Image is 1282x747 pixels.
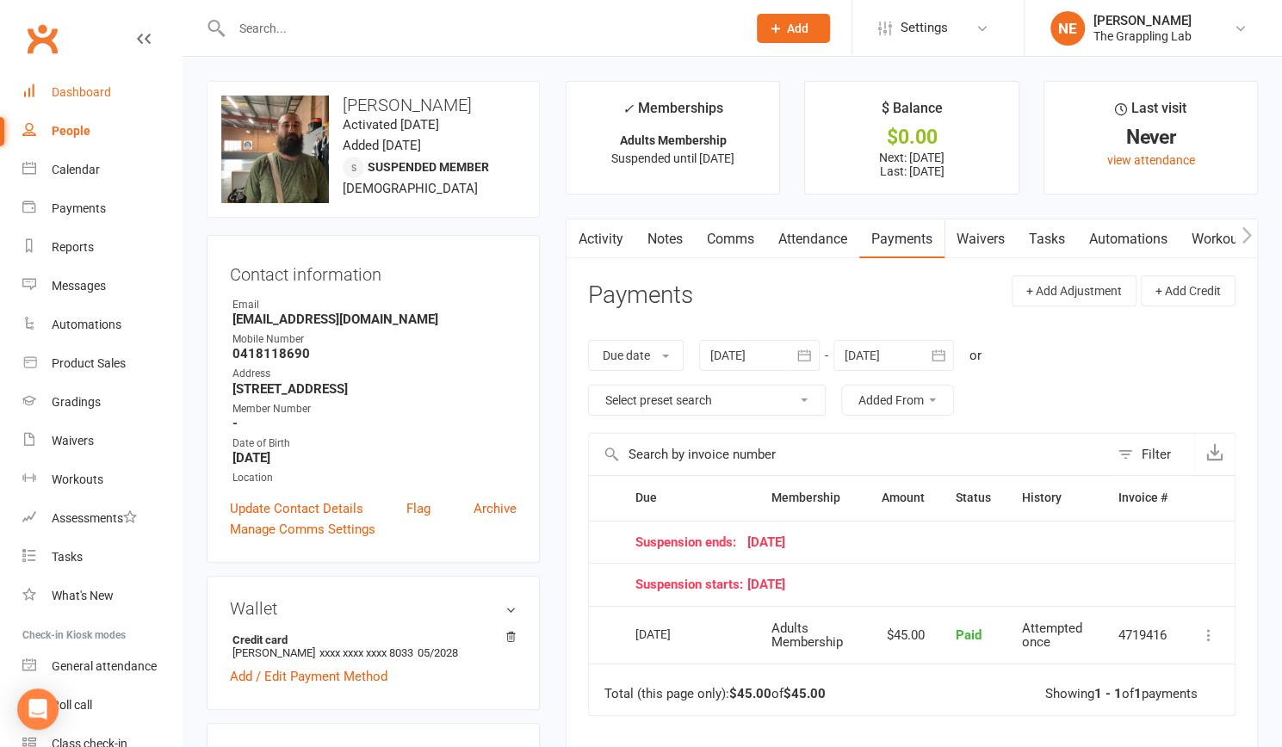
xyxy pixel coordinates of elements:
div: Payments [52,201,106,215]
strong: Adults Membership [620,133,727,147]
a: Reports [22,228,182,267]
div: Reports [52,240,94,254]
th: Membership [756,476,865,520]
div: Member Number [232,401,517,417]
span: xxxx xxxx xxxx 8033 [319,646,413,659]
div: Email [232,297,517,313]
a: Payments [22,189,182,228]
button: + Add Credit [1141,275,1236,306]
a: Tasks [1017,219,1077,259]
a: Workouts [22,460,182,499]
div: Calendar [52,163,100,176]
span: Suspended member [368,160,489,174]
a: Add / Edit Payment Method [230,666,387,687]
h3: Wallet [230,599,517,618]
strong: $45.00 [729,686,771,701]
div: Showing of payments [1045,687,1198,701]
button: Filter [1109,434,1194,475]
th: Status [939,476,1006,520]
div: Tasks [52,550,83,564]
div: Last visit [1115,97,1186,128]
div: Automations [52,318,121,331]
a: Comms [695,219,766,259]
a: Automations [22,306,182,344]
td: $45.00 [865,606,939,664]
div: Roll call [52,698,92,712]
th: Invoice # [1103,476,1183,520]
div: NE [1050,11,1085,46]
div: Mobile Number [232,331,517,348]
div: [DATE] [635,535,1167,550]
i: ✓ [622,101,634,117]
th: Amount [865,476,939,520]
div: [DATE] [635,577,1167,592]
span: [DEMOGRAPHIC_DATA] [343,181,478,196]
h3: Payments [588,282,693,309]
div: Date of Birth [232,435,517,452]
div: General attendance [52,659,157,673]
a: Workouts [1180,219,1261,259]
a: Payments [859,219,944,259]
strong: 1 [1134,686,1142,701]
a: Manage Comms Settings [230,519,375,540]
a: Gradings [22,383,182,422]
strong: 1 - 1 [1094,686,1122,701]
div: Waivers [52,434,94,448]
input: Search by invoice number [589,434,1109,475]
div: Total (this page only): of [604,687,826,701]
button: Due date [588,340,684,371]
a: Product Sales [22,344,182,383]
span: Suspended until [DATE] [611,151,734,165]
div: Open Intercom Messenger [17,688,59,730]
div: Filter [1142,444,1171,465]
strong: - [232,416,517,431]
span: Attempted once [1021,620,1081,651]
a: Roll call [22,686,182,725]
strong: [EMAIL_ADDRESS][DOMAIN_NAME] [232,312,517,327]
time: Added [DATE] [343,138,421,153]
div: Messages [52,279,106,293]
span: Adults Membership [771,620,843,651]
th: Due [620,476,756,520]
div: [PERSON_NAME] [1093,13,1192,28]
span: Settings [901,9,948,47]
h3: [PERSON_NAME] [221,96,525,114]
div: Assessments [52,511,137,525]
div: Workouts [52,472,103,486]
button: + Add Adjustment [1012,275,1136,306]
button: Add [757,14,830,43]
a: What's New [22,577,182,615]
button: Added From [841,385,954,416]
a: Tasks [22,538,182,577]
div: Location [232,470,517,486]
a: General attendance kiosk mode [22,647,182,686]
div: $ Balance [881,97,942,128]
a: Update Contact Details [230,498,363,519]
a: Waivers [944,219,1017,259]
span: Suspension starts: [635,577,747,592]
div: Memberships [622,97,723,129]
p: Next: [DATE] Last: [DATE] [821,151,1002,178]
span: 05/2028 [418,646,458,659]
a: Archive [474,498,517,519]
time: Activated [DATE] [343,117,439,133]
a: People [22,112,182,151]
strong: $45.00 [783,686,826,701]
strong: Credit card [232,633,508,646]
a: Activity [567,219,635,259]
div: Dashboard [52,85,111,99]
td: 4719416 [1103,606,1183,664]
a: Messages [22,267,182,306]
div: The Grappling Lab [1093,28,1192,44]
input: Search... [226,16,734,40]
a: Assessments [22,499,182,538]
div: Address [232,366,517,382]
strong: 0418118690 [232,346,517,361]
a: view attendance [1106,153,1194,167]
a: Attendance [766,219,859,259]
div: Product Sales [52,356,126,370]
img: image1739257827.png [221,96,329,203]
h3: Contact information [230,258,517,284]
a: Calendar [22,151,182,189]
a: Notes [635,219,695,259]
